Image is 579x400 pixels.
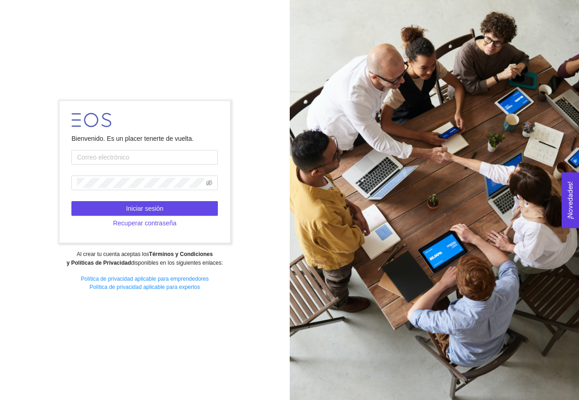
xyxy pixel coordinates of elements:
[6,250,283,267] div: Al crear tu cuenta aceptas los disponibles en los siguientes enlaces:
[71,150,218,165] input: Correo electrónico
[562,172,579,228] button: Open Feedback Widget
[90,284,200,290] a: Política de privacidad aplicable para expertos
[71,201,218,216] button: Iniciar sesión
[71,216,218,230] button: Recuperar contraseña
[66,251,212,266] strong: Términos y Condiciones y Políticas de Privacidad
[81,276,209,282] a: Política de privacidad aplicable para emprendedores
[71,133,218,144] div: Bienvenido. Es un placer tenerte de vuelta.
[126,203,163,213] span: Iniciar sesión
[71,219,218,227] a: Recuperar contraseña
[206,180,212,186] span: eye-invisible
[71,113,111,127] img: LOGO
[113,218,177,228] span: Recuperar contraseña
